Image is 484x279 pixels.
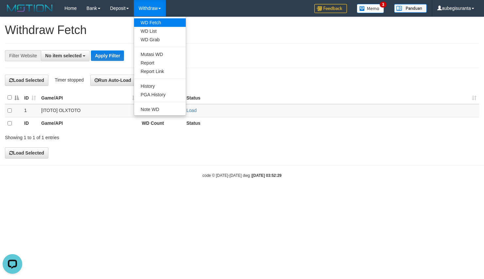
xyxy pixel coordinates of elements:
[186,108,197,113] a: Load
[5,3,55,13] img: MOTION_logo.png
[22,104,39,117] td: 1
[5,75,48,86] button: Load Selected
[41,50,90,61] button: No item selected
[357,4,384,13] img: Button%20Memo.svg
[134,35,186,44] a: WD Grab
[90,75,136,86] button: Run Auto-Load
[22,117,39,130] th: ID
[252,173,282,178] strong: [DATE] 03:52:29
[45,53,81,58] span: No item selected
[55,77,84,83] span: Timer stopped
[134,18,186,27] a: WD Fetch
[394,4,427,13] img: panduan.png
[39,104,139,117] td: [ITOTO] OLXTOTO
[184,117,479,130] th: Status
[134,59,186,67] a: Report
[3,3,22,22] button: Open LiveChat chat widget
[22,91,39,104] th: ID: activate to sort column ascending
[184,91,479,104] th: Status: activate to sort column ascending
[5,147,48,158] button: Load Selected
[5,50,41,61] div: Filter Website
[134,90,186,99] a: PGA History
[314,4,347,13] img: Feedback.jpg
[134,105,186,114] a: Note WD
[5,24,479,37] h1: Withdraw Fetch
[39,117,139,130] th: Game/API
[380,2,387,8] span: 3
[134,67,186,76] a: Report Link
[134,27,186,35] a: WD List
[202,173,282,178] small: code © [DATE]-[DATE] dwg |
[139,117,184,130] th: WD Count
[134,82,186,90] a: History
[39,91,139,104] th: Game/API: activate to sort column ascending
[91,50,124,61] button: Apply Filter
[5,132,197,141] div: Showing 1 to 1 of 1 entries
[134,50,186,59] a: Mutasi WD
